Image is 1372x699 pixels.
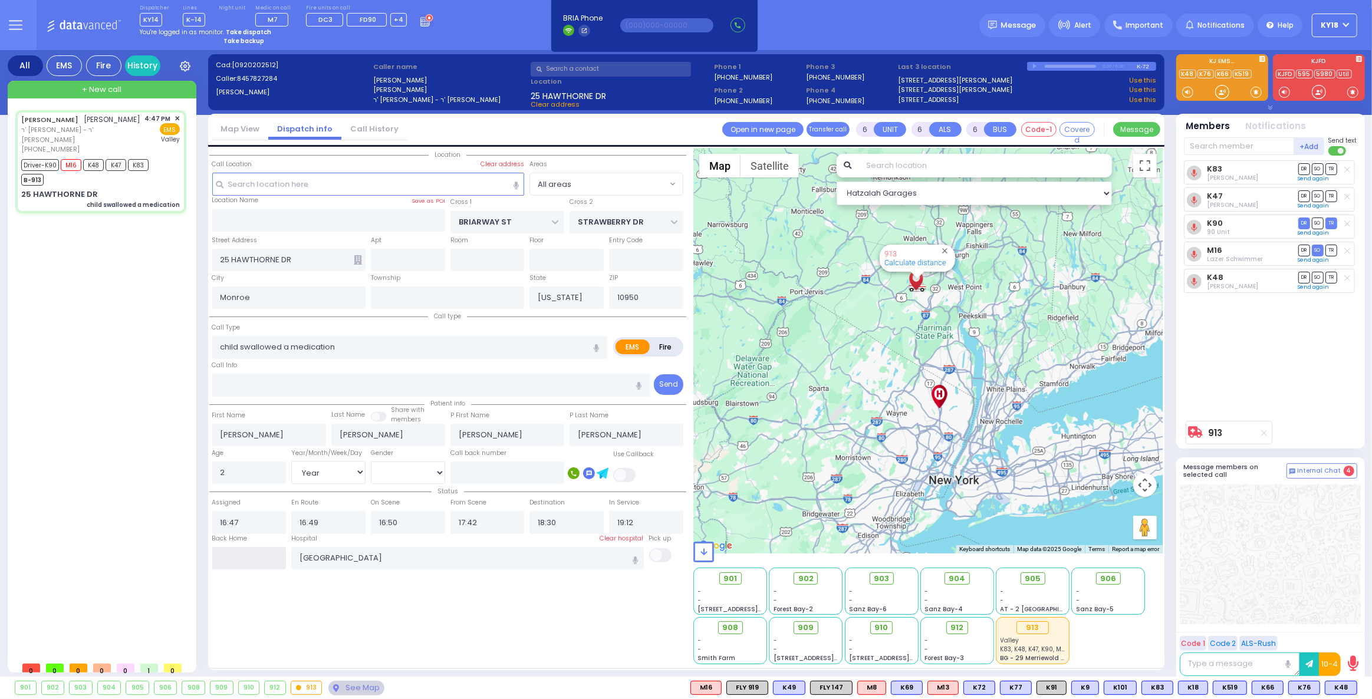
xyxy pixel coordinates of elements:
span: BRIA Phone [563,13,603,24]
div: 903 [70,681,92,694]
a: Open this area in Google Maps (opens a new window) [696,538,735,553]
img: Logo [47,18,125,32]
a: K90 [1207,219,1223,227]
span: Notifications [1197,20,1245,31]
label: On Scene [371,498,400,507]
span: - [1001,587,1004,596]
a: K66 [1215,70,1232,78]
span: 902 [798,573,814,585]
label: Cad: [216,60,369,70]
label: Last Name [331,410,365,420]
div: See map [328,681,384,695]
div: 902 [42,681,64,694]
div: Fire [86,55,121,76]
label: Lines [183,5,205,12]
label: Clear hospital [600,534,644,543]
label: Medic on call [255,5,292,12]
label: Areas [529,160,547,169]
span: 0 [22,664,40,672]
label: Dispatcher [140,5,169,12]
a: 595 [1296,70,1313,78]
span: members [391,415,421,424]
div: 25 HAWTHORNE DR [21,189,98,200]
div: 905 [126,681,149,694]
input: (000)000-00000 [620,18,713,32]
label: Entry Code [609,236,643,245]
div: K101 [1104,681,1137,695]
div: FLY 919 [726,681,768,695]
span: Driver-K90 [21,159,59,171]
div: K519 [1213,681,1247,695]
span: 901 [723,573,737,585]
label: Call Location [212,160,252,169]
label: In Service [609,498,639,507]
span: [0920202512] [232,60,278,70]
label: Fire units on call [306,5,407,12]
span: [STREET_ADDRESS][PERSON_NAME] [698,605,810,614]
span: + New call [82,84,121,95]
a: Use this [1129,75,1156,85]
span: Phone 1 [714,62,802,72]
button: Toggle fullscreen view [1133,154,1157,177]
span: Patient info [425,399,471,408]
span: 90 Unit [1207,227,1230,236]
span: Important [1126,20,1163,31]
button: Covered [1060,122,1095,137]
span: DR [1298,217,1310,229]
label: [PERSON_NAME] [373,85,527,95]
button: Internal Chat 4 [1287,463,1357,479]
span: All areas [538,179,571,190]
label: First Name [212,411,246,420]
span: Lazer Schwimmer [1207,255,1263,263]
span: ✕ [175,114,180,124]
label: ZIP [609,273,618,283]
span: +4 [394,15,403,24]
span: - [698,587,702,596]
div: Year/Month/Week/Day [291,449,366,458]
span: KY14 [140,13,162,27]
a: Use this [1129,95,1156,105]
span: SO [1312,190,1324,202]
span: Status [432,487,464,496]
a: Send again [1298,175,1330,182]
label: [PHONE_NUMBER] [806,96,864,105]
a: Send again [1298,202,1330,209]
input: Search hospital [291,547,643,569]
span: TR [1325,217,1337,229]
span: K48 [83,159,104,171]
label: From Scene [450,498,486,507]
a: Send again [1298,283,1330,291]
span: Phone 4 [806,85,894,95]
a: M16 [1207,246,1222,255]
span: K-14 [183,13,205,27]
span: Location [429,150,466,159]
label: Back Home [212,534,248,543]
span: - [774,645,777,654]
label: Fire [649,339,682,354]
label: [PHONE_NUMBER] [806,72,864,81]
button: ALS-Rush [1239,636,1278,651]
span: - [698,636,702,645]
label: KJ EMS... [1176,58,1268,67]
span: - [849,645,853,654]
span: 25 HAWTHORNE DR [531,90,606,100]
label: State [529,273,546,283]
span: Help [1278,20,1294,31]
label: P Last Name [570,411,608,420]
label: P First Name [450,411,489,420]
img: Google [696,538,735,553]
button: ALS [929,122,962,137]
h5: Message members on selected call [1184,463,1287,479]
div: K49 [773,681,805,695]
input: Search member [1184,137,1294,155]
span: 909 [798,622,814,634]
span: SO [1312,163,1324,174]
span: BG - 29 Merriewold S. [1001,654,1067,662]
label: Age [212,449,224,458]
span: - [698,596,702,605]
a: K47 [1207,192,1223,200]
label: [PHONE_NUMBER] [714,72,772,81]
span: KY18 [1321,20,1339,31]
span: EMS [160,123,180,135]
label: Night unit [219,5,245,12]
